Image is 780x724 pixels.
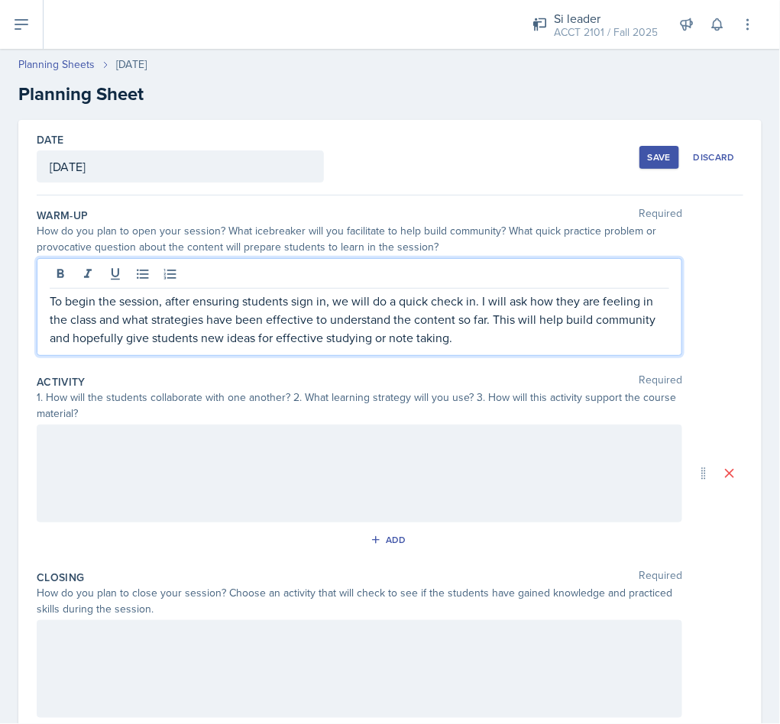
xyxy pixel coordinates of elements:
span: Required [639,208,682,223]
div: Discard [694,151,735,163]
div: Save [648,151,671,163]
div: [DATE] [116,57,147,73]
label: Date [37,132,63,147]
label: Warm-Up [37,208,88,223]
label: Closing [37,570,84,585]
a: Planning Sheets [18,57,95,73]
button: Add [365,528,415,551]
div: How do you plan to open your session? What icebreaker will you facilitate to help build community... [37,223,682,255]
div: Add [374,534,406,546]
button: Discard [685,146,743,169]
div: How do you plan to close your session? Choose an activity that will check to see if the students ... [37,585,682,617]
div: 1. How will the students collaborate with one another? 2. What learning strategy will you use? 3.... [37,389,682,422]
p: To begin the session, after ensuring students sign in, we will do a quick check in. I will ask ho... [50,292,669,347]
button: Save [639,146,679,169]
div: ACCT 2101 / Fall 2025 [554,24,658,40]
h2: Planning Sheet [18,80,762,108]
label: Activity [37,374,86,389]
div: Si leader [554,9,658,27]
span: Required [639,570,682,585]
span: Required [639,374,682,389]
